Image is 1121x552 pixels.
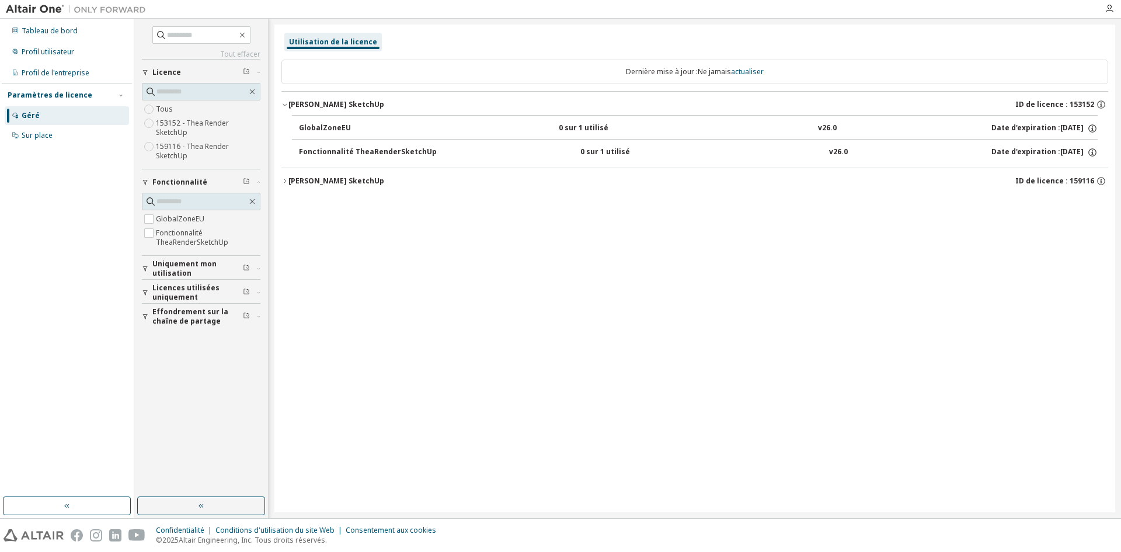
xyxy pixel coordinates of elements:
button: Licence [142,60,260,85]
font: 0 sur 1 utilisé [559,123,608,133]
font: Conditions d'utilisation du site Web [215,525,335,535]
span: Effacer le filtre [243,264,250,273]
button: Fonctionnalité TheaRenderSketchUp0 sur 1 utilisév26.0Date d'expiration :[DATE] [299,140,1098,165]
font: Profil utilisateur [22,47,74,57]
font: actualiser [731,67,764,77]
font: Paramètres de licence [8,90,92,100]
font: GlobalZoneEU [299,123,351,133]
button: Licences utilisées uniquement [142,280,260,305]
font: Consentement aux cookies [346,525,436,535]
font: Date d'expiration : [991,147,1060,157]
font: 2025 [162,535,179,545]
font: Sur place [22,130,53,140]
font: Géré [22,110,40,120]
span: Effacer le filtre [243,288,250,297]
button: Fonctionnalité [142,169,260,195]
button: [PERSON_NAME] SketchUpID de licence : 159116 [281,168,1108,194]
button: [PERSON_NAME] SketchUpID de licence : 153152 [281,92,1108,117]
font: v26.0 [829,147,848,157]
font: 0 sur 1 utilisé [580,147,630,157]
font: © [156,535,162,545]
font: [DATE] [1060,123,1084,133]
font: Confidentialité [156,525,204,535]
font: Tous [156,104,173,114]
font: Tout effacer [220,49,260,59]
button: Effondrement sur la chaîne de partage [142,304,260,329]
font: ID de licence : 159116 [1015,176,1094,186]
font: Licence [152,67,181,77]
font: Uniquement mon utilisation [152,259,217,278]
font: Date d'expiration : [991,123,1060,133]
img: Altaïr Un [6,4,152,15]
font: Dernière mise à jour : [626,67,698,77]
font: [PERSON_NAME] SketchUp [288,99,384,109]
img: youtube.svg [128,529,145,541]
span: Effacer le filtre [243,68,250,77]
font: Fonctionnalité [152,177,207,187]
font: GlobalZoneEU [156,214,204,224]
font: Licences utilisées uniquement [152,283,220,302]
font: ID de licence : 153152 [1015,99,1094,109]
font: Tableau de bord [22,26,78,36]
button: GlobalZoneEU0 sur 1 utilisév26.0Date d'expiration :[DATE] [299,116,1098,141]
font: Ne jamais [698,67,731,77]
font: Fonctionnalité TheaRenderSketchUp [299,147,437,157]
font: Utilisation de la licence [289,37,377,47]
button: Uniquement mon utilisation [142,256,260,282]
font: [DATE] [1060,147,1084,157]
img: altair_logo.svg [4,529,64,541]
font: Effondrement sur la chaîne de partage [152,307,228,326]
img: instagram.svg [90,529,102,541]
font: Profil de l'entreprise [22,68,89,78]
font: Fonctionnalité TheaRenderSketchUp [156,228,228,247]
font: 153152 - Thea Render SketchUp [156,118,229,137]
span: Effacer le filtre [243,312,250,321]
font: 159116 - Thea Render SketchUp [156,141,229,161]
font: v26.0 [818,123,837,133]
font: Altair Engineering, Inc. Tous droits réservés. [179,535,327,545]
img: linkedin.svg [109,529,121,541]
img: facebook.svg [71,529,83,541]
span: Effacer le filtre [243,178,250,187]
font: [PERSON_NAME] SketchUp [288,176,384,186]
